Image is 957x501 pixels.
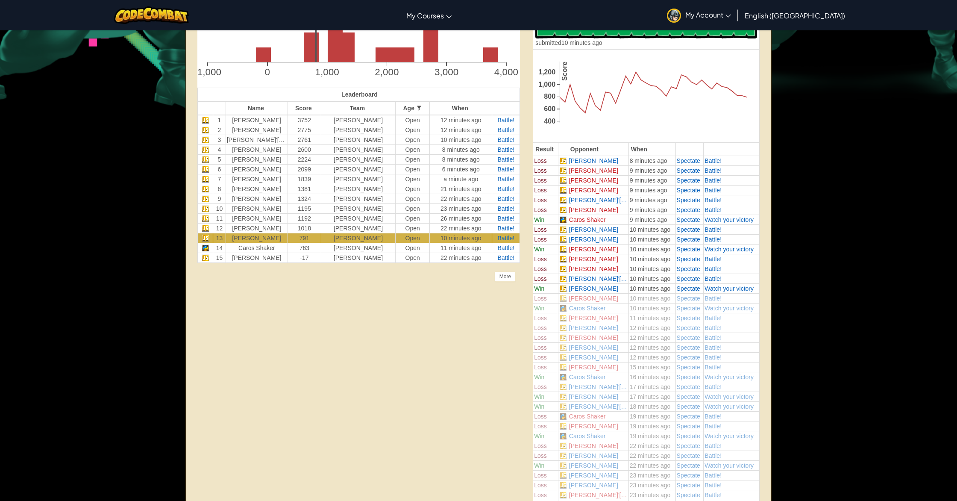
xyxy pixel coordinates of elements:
span: Watch your victory [705,305,754,312]
td: 1381 [288,184,321,194]
td: [PERSON_NAME] [321,125,395,135]
a: Battle! [497,156,514,163]
td: [PERSON_NAME] [321,203,395,213]
a: Spectate [677,197,700,203]
td: 9 minutes ago [628,176,675,186]
a: Battle! [497,245,514,251]
td: 1839 [288,174,321,184]
a: English ([GEOGRAPHIC_DATA]) [740,4,849,27]
a: Watch your victory [705,403,754,410]
td: [PERSON_NAME] [226,115,288,125]
span: Battle! [497,225,514,232]
a: Spectate [677,383,700,390]
text: -1,000 [194,67,221,77]
img: avatar [667,9,681,23]
a: Spectate [677,413,700,420]
a: Battle! [705,315,722,321]
a: Spectate [677,285,700,292]
td: 3752 [288,115,321,125]
span: Spectate [677,226,700,233]
span: Win [534,216,544,223]
a: Spectate [677,452,700,459]
img: CodeCombat logo [114,6,189,24]
span: Loss [534,157,547,164]
span: Spectate [677,374,700,380]
a: Battle! [705,226,722,233]
td: 2 [213,125,226,135]
a: Battle! [497,117,514,124]
a: Spectate [677,423,700,430]
span: Battle! [705,334,722,341]
span: Loss [534,187,547,194]
a: Watch your victory [705,246,754,253]
text: 1,200 [538,68,555,76]
span: Spectate [677,334,700,341]
span: Battle! [705,265,722,272]
a: Battle! [497,205,514,212]
a: Watch your victory [705,374,754,380]
a: Spectate [677,472,700,479]
td: [PERSON_NAME] [321,194,395,203]
th: Opponent [568,143,628,156]
span: Spectate [677,492,700,498]
a: Battle! [705,324,722,331]
td: [PERSON_NAME] [226,213,288,223]
td: 13 [213,233,226,243]
td: 23 minutes ago [430,203,492,213]
td: 1192 [288,213,321,223]
span: Loss [534,206,547,213]
a: Spectate [677,442,700,449]
td: [PERSON_NAME] [568,186,628,195]
a: Battle! [705,383,722,390]
a: Spectate [677,167,700,174]
td: [PERSON_NAME] [226,203,288,213]
td: [PERSON_NAME] [226,125,288,135]
a: Spectate [677,462,700,469]
td: [PERSON_NAME] [226,223,288,233]
td: Caros Shaker [568,215,628,225]
a: Battle! [705,206,722,213]
span: Battle! [497,146,514,153]
span: English ([GEOGRAPHIC_DATA]) [745,11,845,20]
td: 21 minutes ago [430,184,492,194]
span: Spectate [677,177,700,184]
td: 8 minutes ago [430,144,492,154]
th: When [430,101,492,115]
a: Battle! [705,256,722,262]
a: Spectate [677,324,700,331]
span: Battle! [705,275,722,282]
span: Battle! [705,364,722,371]
td: [PERSON_NAME] [321,115,395,125]
a: Battle! [705,157,722,164]
div: More [495,271,516,282]
td: 2224 [288,154,321,164]
text: 1,000 [315,67,339,77]
span: Battle! [705,423,722,430]
td: 2775 [288,125,321,135]
a: Battle! [497,254,514,261]
a: Spectate [677,364,700,371]
td: 8 minutes ago [430,154,492,164]
a: Spectate [677,157,700,164]
a: Spectate [677,216,700,223]
span: Battle! [497,127,514,133]
td: 1195 [288,203,321,213]
td: 9 minutes ago [628,186,675,195]
span: Spectate [677,393,700,400]
text: 600 [544,105,556,113]
td: [PERSON_NAME] [568,156,628,166]
text: 1,000 [538,80,555,88]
